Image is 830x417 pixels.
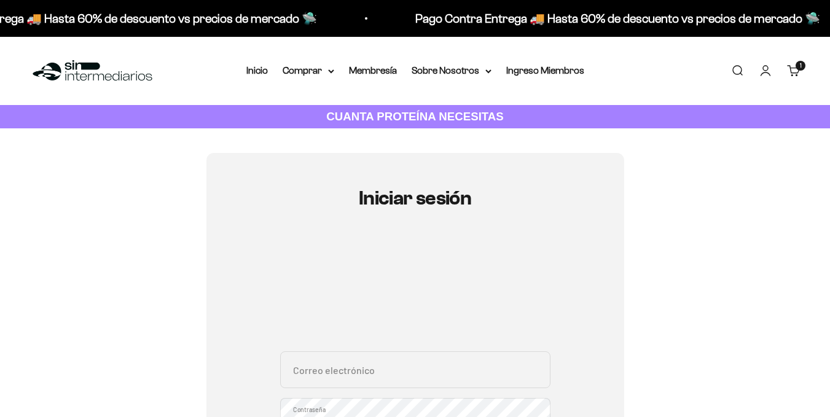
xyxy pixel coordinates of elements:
a: Inicio [246,65,268,76]
strong: CUANTA PROTEÍNA NECESITAS [326,110,504,123]
h1: Iniciar sesión [280,187,550,209]
p: Pago Contra Entrega 🚚 Hasta 60% de descuento vs precios de mercado 🛸 [405,9,810,28]
span: 1 [800,63,802,69]
summary: Comprar [283,63,334,79]
a: Membresía [349,65,397,76]
iframe: Social Login Buttons [280,244,550,337]
summary: Sobre Nosotros [412,63,491,79]
a: Ingreso Miembros [506,65,584,76]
